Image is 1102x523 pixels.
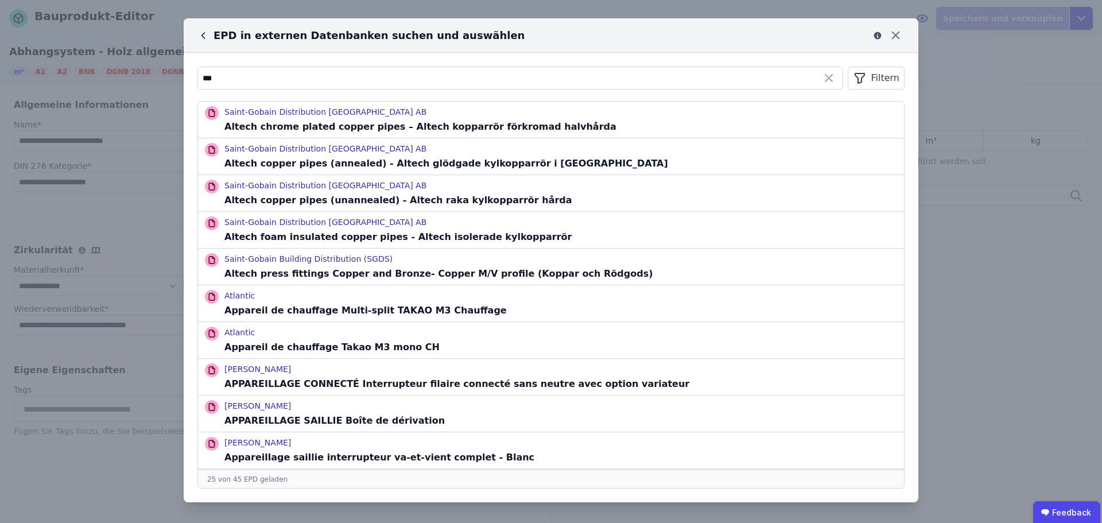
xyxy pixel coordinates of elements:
p: Atlantic [224,290,507,301]
p: Saint-Gobain Building Distribution (SGDS) [224,253,653,265]
div: EPD in externen Datenbanken suchen und auswählen [197,28,525,44]
p: Altech copper pipes (unannealed) - Altech raka kylkopparrör hårda [224,193,572,207]
p: Appareil de chauffage Takao M3 mono CH [224,340,440,354]
p: Altech foam insulated copper pipes - Altech isolerade kylkopparrör [224,230,572,244]
p: Saint-Gobain Distribution [GEOGRAPHIC_DATA] AB [224,143,668,154]
p: Altech press fittings Copper and Bronze- Copper M/V profile (Koppar och Rödgods) [224,267,653,281]
p: Saint-Gobain Distribution [GEOGRAPHIC_DATA] AB [224,106,616,118]
p: [PERSON_NAME] [224,363,689,375]
p: APPAREILLAGE SAILLIE Boîte de dérivation [224,414,445,428]
div: 25 von 45 EPD geladen [198,470,904,488]
p: APPAREILLAGE CONNECTÉ Interrupteur filaire connecté sans neutre avec option variateur [224,377,689,391]
p: Atlantic [224,327,440,338]
p: Appareil de chauffage Multi-split TAKAO M3 Chauffage [224,304,507,317]
p: Saint-Gobain Distribution [GEOGRAPHIC_DATA] AB [224,180,572,191]
p: [PERSON_NAME] [224,400,445,412]
p: Saint-Gobain Distribution [GEOGRAPHIC_DATA] AB [224,216,572,228]
button: Filtern [848,67,905,90]
p: Altech chrome plated copper pipes – Altech kopparrör förkromad halvhårda [224,120,616,134]
p: Altech copper pipes (annealed) - Altech glödgade kylkopparrör i [GEOGRAPHIC_DATA] [224,157,668,171]
p: Appareillage saillie interrupteur va-et-vient complet - Blanc [224,451,534,464]
p: [PERSON_NAME] [224,437,534,448]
